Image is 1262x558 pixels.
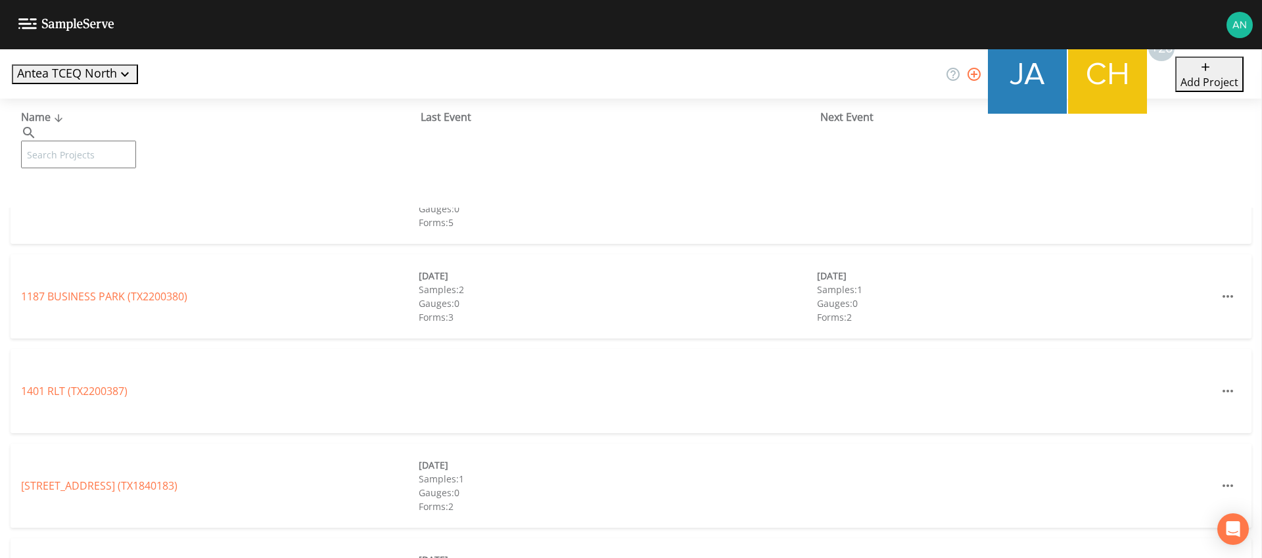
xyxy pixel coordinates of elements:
div: Next Event [820,109,1220,125]
div: Gauges: 0 [419,486,816,500]
div: [DATE] [419,458,816,472]
div: Samples: 1 [817,283,1215,296]
div: James Whitmire [987,35,1067,114]
div: [DATE] [817,269,1215,283]
div: Open Intercom Messenger [1217,513,1249,545]
div: Charles Medina [1067,35,1148,114]
div: Gauges: 0 [817,296,1215,310]
div: Samples: 1 [419,472,816,486]
div: Gauges: 0 [419,296,816,310]
div: Samples: 2 [419,283,816,296]
span: Name [21,110,66,124]
div: [DATE] [419,269,816,283]
img: 2e773653e59f91cc345d443c311a9659 [988,35,1067,114]
div: Gauges: 0 [419,202,816,216]
div: Last Event [421,109,820,125]
img: c74b8b8b1c7a9d34f67c5e0ca157ed15 [1068,35,1147,114]
div: Forms: 2 [419,500,816,513]
a: [STREET_ADDRESS] (TX1840183) [21,478,177,493]
div: Forms: 2 [817,310,1215,324]
button: Antea TCEQ North [12,64,138,84]
a: 1187 BUSINESS PARK (TX2200380) [21,289,187,304]
img: logo [18,18,114,31]
div: Forms: 3 [419,310,816,324]
button: Add Project [1175,57,1244,92]
input: Search Projects [21,141,136,168]
a: 1401 RLT (TX2200387) [21,384,128,398]
div: Forms: 5 [419,216,816,229]
img: c76c074581486bce1c0cbc9e29643337 [1227,12,1253,38]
